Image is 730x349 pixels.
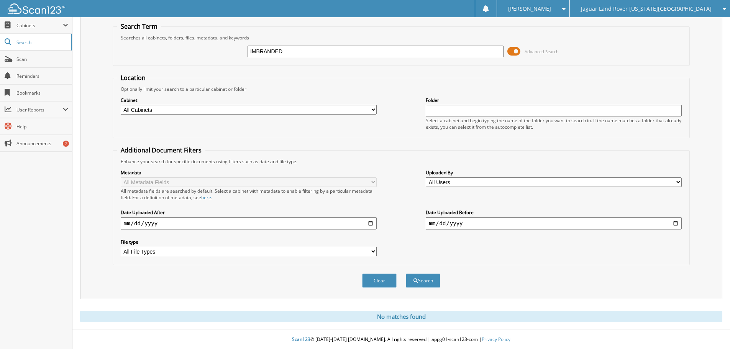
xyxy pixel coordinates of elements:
div: Enhance your search for specific documents using filters such as date and file type. [117,158,686,165]
span: Help [16,123,68,130]
button: Search [406,274,440,288]
div: © [DATE]-[DATE] [DOMAIN_NAME]. All rights reserved | appg01-scan123-com | [72,330,730,349]
span: [PERSON_NAME] [508,7,551,11]
legend: Location [117,74,149,82]
legend: Search Term [117,22,161,31]
img: scan123-logo-white.svg [8,3,65,14]
div: All metadata fields are searched by default. Select a cabinet with metadata to enable filtering b... [121,188,377,201]
div: 7 [63,141,69,147]
span: Bookmarks [16,90,68,96]
div: Optionally limit your search to a particular cabinet or folder [117,86,686,92]
button: Clear [362,274,397,288]
div: Select a cabinet and begin typing the name of the folder you want to search in. If the name match... [426,117,682,130]
span: Jaguar Land Rover [US_STATE][GEOGRAPHIC_DATA] [581,7,712,11]
span: Scan123 [292,336,310,342]
span: Scan [16,56,68,62]
label: Date Uploaded After [121,209,377,216]
span: Search [16,39,67,46]
input: end [426,217,682,229]
span: User Reports [16,107,63,113]
a: here [201,194,211,201]
label: Date Uploaded Before [426,209,682,216]
span: Announcements [16,140,68,147]
div: Searches all cabinets, folders, files, metadata, and keywords [117,34,686,41]
label: File type [121,239,377,245]
div: No matches found [80,311,722,322]
label: Uploaded By [426,169,682,176]
label: Metadata [121,169,377,176]
legend: Additional Document Filters [117,146,205,154]
a: Privacy Policy [482,336,510,342]
label: Cabinet [121,97,377,103]
label: Folder [426,97,682,103]
span: Advanced Search [525,49,559,54]
input: start [121,217,377,229]
span: Reminders [16,73,68,79]
span: Cabinets [16,22,63,29]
